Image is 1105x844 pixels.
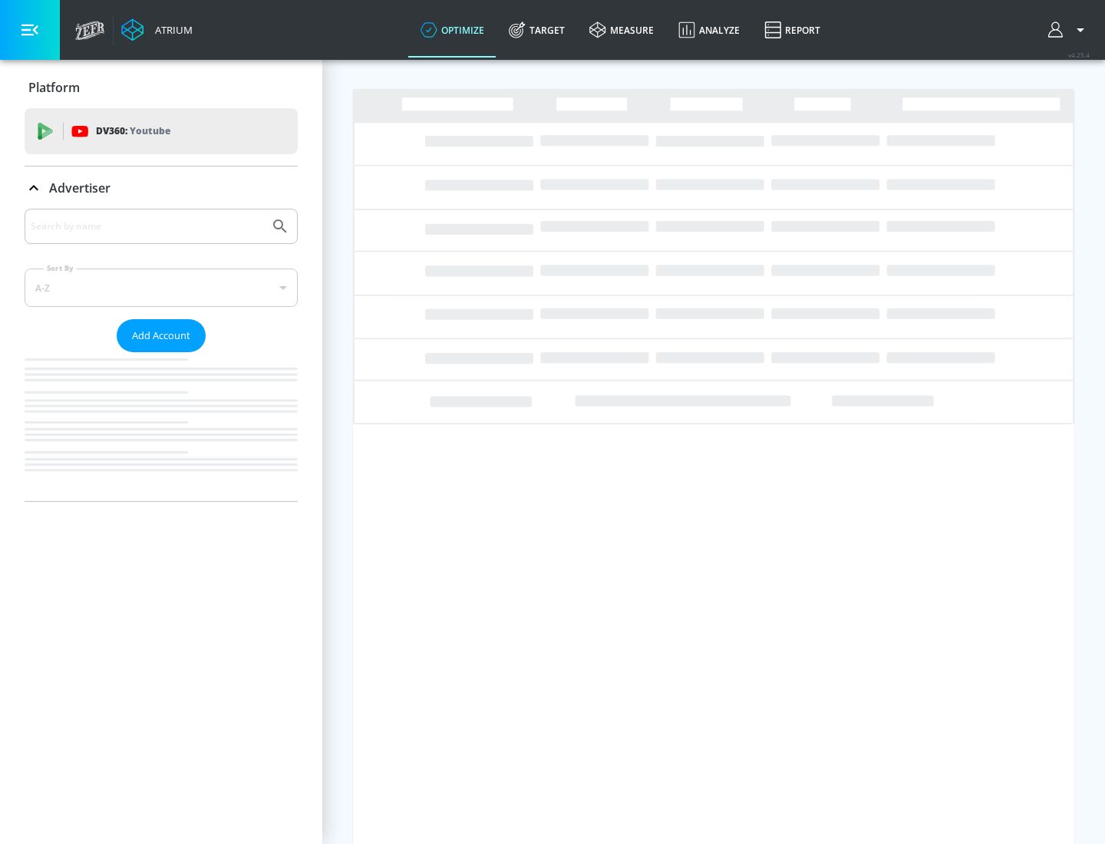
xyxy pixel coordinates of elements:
span: Add Account [132,327,190,345]
p: Platform [28,79,80,96]
div: DV360: Youtube [25,108,298,154]
a: Atrium [121,18,193,41]
div: A-Z [25,269,298,307]
label: Sort By [44,263,77,273]
a: Target [496,2,577,58]
a: Report [752,2,833,58]
a: optimize [408,2,496,58]
a: Analyze [666,2,752,58]
div: Advertiser [25,166,298,209]
a: measure [577,2,666,58]
input: Search by name [31,216,263,236]
div: Atrium [149,23,193,37]
p: Advertiser [49,180,110,196]
div: Platform [25,66,298,109]
button: Add Account [117,319,206,352]
span: v 4.25.4 [1068,51,1090,59]
div: Advertiser [25,209,298,501]
p: Youtube [130,123,170,139]
p: DV360: [96,123,170,140]
nav: list of Advertiser [25,352,298,501]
